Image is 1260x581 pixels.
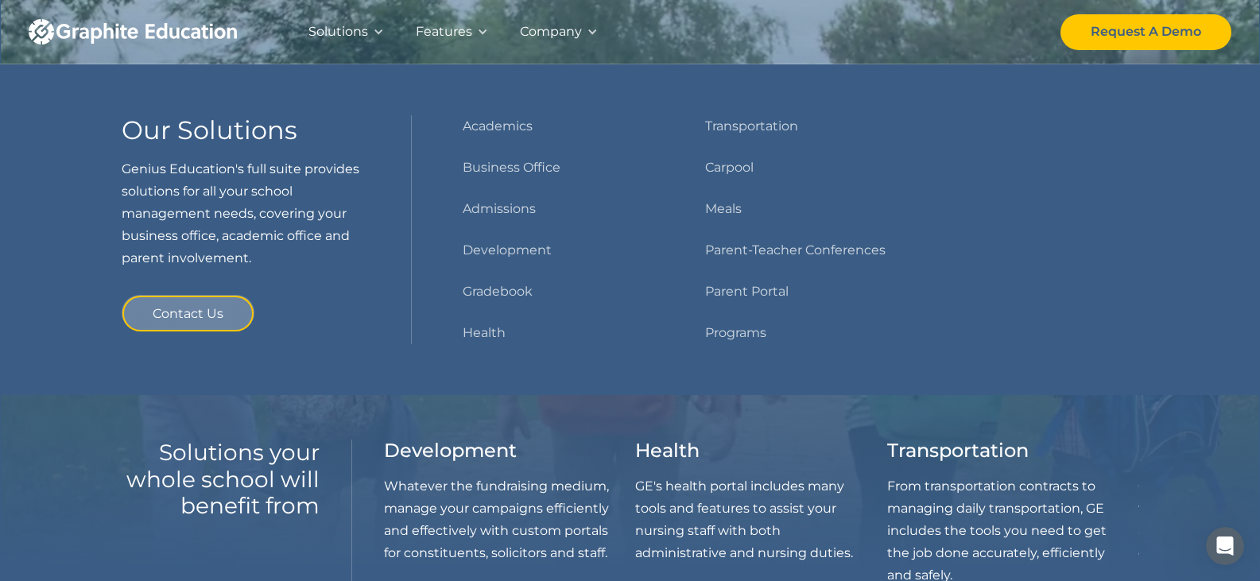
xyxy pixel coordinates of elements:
[122,295,254,331] a: Contact Us
[1060,14,1231,50] a: Request A Demo
[520,21,582,43] div: Company
[1138,440,1245,463] h3: Gradebook
[705,198,742,220] a: Meals
[463,239,552,261] a: Development
[887,440,1029,463] h3: Transportation
[705,157,754,179] a: Carpool
[122,440,320,520] h2: Solutions your whole school will benefit from
[705,115,798,138] a: Transportation
[705,322,766,344] a: Programs
[705,281,789,303] a: Parent Portal
[122,115,297,145] h3: Our Solutions
[384,475,636,564] p: Whatever the fundraising medium, manage your campaigns efficiently and effectively with custom po...
[384,440,517,463] h3: Development
[1091,21,1201,43] div: Request A Demo
[635,440,700,463] h3: Health
[463,115,533,138] a: Academics
[463,198,536,220] a: Admissions
[463,322,506,344] a: Health
[122,158,361,269] p: Genius Education's full suite provides solutions for all your school management needs, covering y...
[153,303,223,325] div: Contact Us
[1206,527,1244,565] iframe: Intercom live chat
[463,281,533,303] a: Gradebook
[635,475,887,564] p: GE's health portal includes many tools and features to assist your nursing staff with both admini...
[463,157,560,179] a: Business Office
[416,21,472,43] div: Features
[308,21,368,43] div: Solutions
[705,239,886,261] a: Parent-Teacher Conferences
